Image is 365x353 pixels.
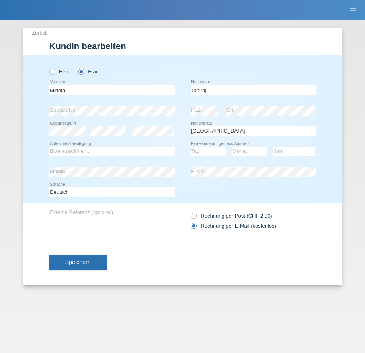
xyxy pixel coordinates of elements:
i: menu [349,6,357,14]
input: Rechnung per Post (CHF 2.90) [191,213,196,223]
span: Speichern [65,259,91,265]
label: Herr [49,69,69,75]
h1: Kundin bearbeiten [49,41,316,51]
input: Rechnung per E-Mail (kostenlos) [191,223,196,233]
label: Rechnung per E-Mail (kostenlos) [191,223,276,229]
label: Rechnung per Post (CHF 2.90) [191,213,272,219]
a: ← Zurück [25,30,48,36]
a: menu [345,8,361,12]
input: Frau [78,69,84,74]
label: Frau [78,69,99,75]
button: Speichern [49,255,107,270]
input: Herr [49,69,55,74]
